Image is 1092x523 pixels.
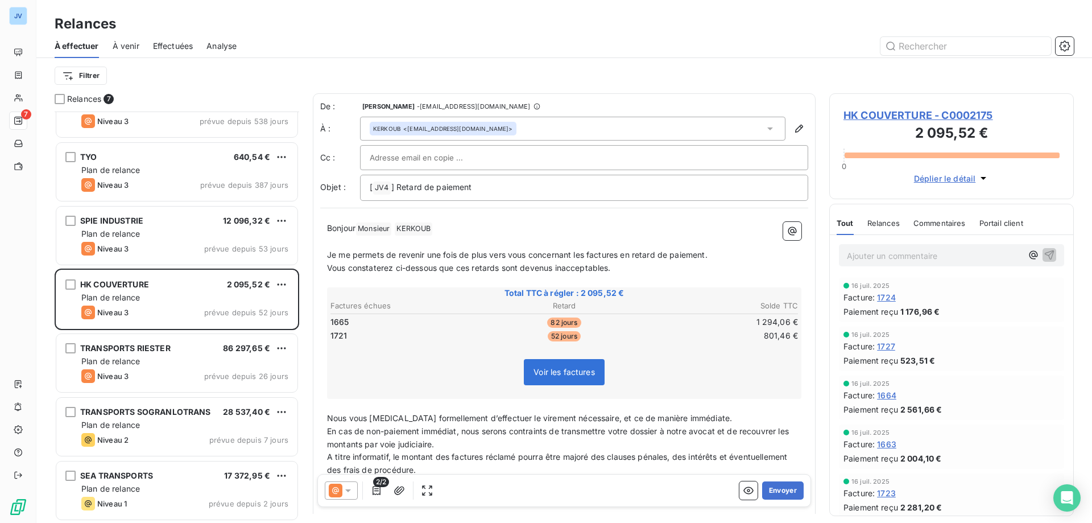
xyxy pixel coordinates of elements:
span: prévue depuis 52 jours [204,308,288,317]
span: Paiement reçu [843,355,898,366]
span: Portail client [979,219,1023,228]
span: prévue depuis 2 jours [209,499,288,508]
span: Niveau 3 [97,308,129,317]
span: 16 juil. 2025 [851,478,890,485]
span: A titre informatif, le montant des factures réclamé pourra être majoré des clauses pénales, des i... [327,452,789,475]
span: SEA TRANSPORTS [80,471,153,480]
span: Effectuées [153,40,193,52]
span: Bonjour [327,223,355,233]
span: Facture : [843,291,875,303]
a: 7 [9,112,27,130]
span: 1 176,96 € [900,306,940,318]
span: KERKOUB [395,223,432,236]
input: Rechercher [880,37,1051,55]
td: 1 294,06 € [643,316,799,328]
span: 2 095,52 € [227,279,271,289]
span: ] Retard de paiement [391,182,472,192]
span: Facture : [843,487,875,499]
span: HK COUVERTURE [80,279,149,289]
span: 0 [842,162,846,171]
span: 16 juil. 2025 [851,429,890,436]
span: 1663 [877,438,896,450]
span: 16 juil. 2025 [851,282,890,289]
label: À : [320,123,360,134]
td: 801,46 € [643,330,799,342]
span: Plan de relance [81,229,140,238]
span: Voir les factures [533,367,595,377]
span: prévue depuis 538 jours [200,117,288,126]
span: 52 jours [548,331,581,341]
span: prévue depuis 53 jours [204,244,288,253]
span: JV4 [373,182,390,195]
span: De : [320,101,360,112]
span: 86 297,65 € [223,343,270,353]
span: 12 096,32 € [223,216,270,225]
span: En cas de non-paiement immédiat, nous serons contraints de transmettre votre dossier à notre avoc... [327,426,791,449]
span: Nous vous [MEDICAL_DATA] formellement d’effectuer le virement nécessaire, et ce de manière immédi... [327,413,732,423]
span: Paiement reçu [843,452,898,464]
span: Total TTC à régler : 2 095,52 € [329,287,800,299]
span: 2 561,66 € [900,403,942,415]
img: Logo LeanPay [9,498,27,516]
span: 1721 [330,330,348,341]
span: Déplier le détail [914,172,976,184]
div: Open Intercom Messenger [1053,484,1081,512]
span: TRANSPORTS SOGRANLOTRANS [80,407,211,417]
span: Plan de relance [81,165,140,175]
span: 17 372,95 € [224,471,270,480]
span: Paiement reçu [843,501,898,513]
span: 1664 [877,389,896,401]
span: Niveau 2 [97,435,129,444]
span: Je me permets de revenir une fois de plus vers vous concernant les factures en retard de paiement. [327,250,708,260]
span: 1723 [877,487,896,499]
span: Niveau 3 [97,372,129,381]
span: - [EMAIL_ADDRESS][DOMAIN_NAME] [417,103,530,110]
span: 2 281,20 € [900,501,942,513]
h3: Relances [55,14,116,34]
button: Déplier le détail [911,172,993,185]
span: 7 [104,94,114,104]
span: prévue depuis 7 jours [209,435,288,444]
span: Paiement reçu [843,403,898,415]
span: 2/2 [373,477,389,487]
span: Plan de relance [81,356,140,366]
span: À effectuer [55,40,99,52]
button: Filtrer [55,67,107,85]
span: Niveau 3 [97,244,129,253]
th: Factures échues [330,300,485,312]
span: Facture : [843,340,875,352]
span: 1665 [330,316,349,328]
div: JV [9,7,27,25]
span: 1727 [877,340,895,352]
span: Niveau 1 [97,499,127,508]
span: Niveau 3 [97,117,129,126]
span: 7 [21,109,31,120]
span: À venir [113,40,139,52]
span: 82 jours [547,318,581,328]
h3: 2 095,52 € [843,123,1060,146]
span: 2 004,10 € [900,452,942,464]
span: KERKOUB [373,125,401,133]
span: 16 juil. 2025 [851,380,890,387]
span: Relances [867,219,900,228]
span: Facture : [843,389,875,401]
span: prévue depuis 387 jours [200,180,288,190]
span: Plan de relance [81,484,140,493]
span: Plan de relance [81,420,140,430]
span: Plan de relance [81,293,140,302]
span: Paiement reçu [843,306,898,318]
span: [ [370,182,373,192]
button: Envoyer [762,481,804,500]
span: 16 juil. 2025 [851,331,890,338]
span: TYO [80,152,97,162]
span: [PERSON_NAME] [362,103,415,110]
span: Analyse [206,40,237,52]
span: Vous constaterez ci-dessous que ces retards sont devenus inacceptables. [327,263,611,273]
span: Monsieur [356,223,391,236]
span: Objet : [320,182,346,192]
span: Facture : [843,438,875,450]
th: Solde TTC [643,300,799,312]
span: Commentaires [913,219,966,228]
span: 640,54 € [234,152,270,162]
label: Cc : [320,152,360,163]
